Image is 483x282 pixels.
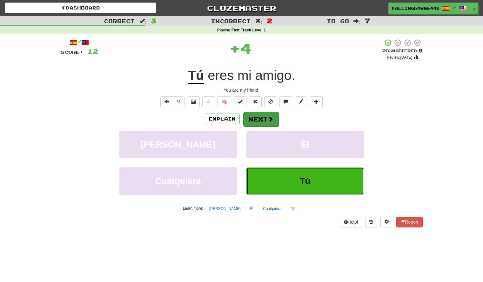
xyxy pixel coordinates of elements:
button: Edit sentence (alt+d) [295,96,307,107]
button: [PERSON_NAME] [119,131,237,158]
span: Tú [299,176,310,186]
a: Clozemaster [166,3,317,14]
button: Favorite sentence (alt+f) [202,96,215,107]
button: Reset to 0% Mastered (alt+r) [249,96,262,107]
span: : [353,18,360,24]
span: 3 [151,17,156,24]
button: Discuss sentence (alt+u) [279,96,292,107]
a: Dashboard [5,3,156,13]
span: 4 [240,40,252,56]
span: Él [301,140,309,149]
button: Round history (alt+y) [365,217,377,227]
span: 12 [87,47,98,55]
u: Tú [188,68,204,84]
span: To go [327,18,349,24]
button: Él [247,204,257,213]
a: FallingDawn6448 / [388,3,470,14]
button: Cualquiera [119,167,237,195]
span: 25 % [383,48,392,53]
button: Report [396,217,422,227]
span: 7 [365,17,370,24]
button: Help! [340,217,362,227]
span: Correct [104,18,135,24]
span: Cualquiera [155,176,201,186]
div: You are my friend. [61,87,423,93]
span: amigo [255,68,292,83]
strong: Fast Track Level 1 [231,28,266,32]
span: [PERSON_NAME] [141,140,215,149]
small: Learn more: [183,206,203,211]
span: + [229,39,240,58]
span: / [453,5,456,10]
span: 2 [267,17,272,24]
button: Add to collection (alt+a) [310,96,323,107]
button: Ignore sentence (alt+i) [264,96,277,107]
span: FallingDawn6448 [392,5,439,11]
button: Set this sentence to 100% Mastered (alt+m) [234,96,246,107]
span: Incorrect [211,18,251,24]
span: . [204,68,295,83]
button: Next [243,112,279,127]
button: Play sentence audio (ctl+space) [160,96,173,107]
button: Él [246,131,364,158]
span: : [139,18,146,24]
button: 🧠 [218,96,231,107]
div: Text-to-speech controls [159,96,185,107]
button: Tú [287,204,299,213]
div: / [61,39,98,47]
button: Tú [246,167,364,195]
small: Review: [DATE] [387,55,412,60]
button: [PERSON_NAME] [206,204,244,213]
div: Mastered [383,48,423,54]
span: Score: [61,49,84,55]
button: Show image (alt+x) [187,96,200,107]
button: Explain [205,114,240,124]
button: Cualquiera [259,204,285,213]
span: eres [208,68,234,83]
span: : [255,18,262,24]
span: mi [238,68,252,83]
button: ½ [173,96,185,107]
